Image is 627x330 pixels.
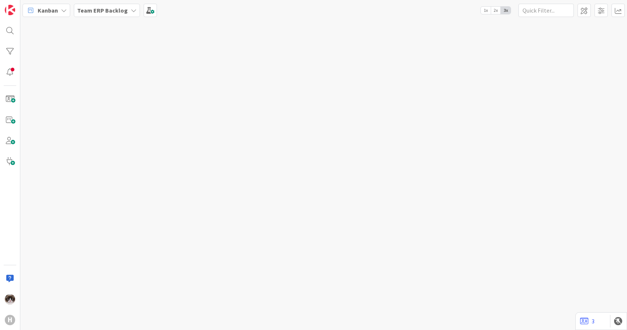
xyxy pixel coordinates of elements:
[518,4,574,17] input: Quick Filter...
[501,7,511,14] span: 3x
[580,317,595,326] a: 3
[5,5,15,15] img: Visit kanbanzone.com
[38,6,58,15] span: Kanban
[5,315,15,325] div: H
[491,7,501,14] span: 2x
[481,7,491,14] span: 1x
[5,294,15,304] img: Kv
[77,7,128,14] b: Team ERP Backlog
